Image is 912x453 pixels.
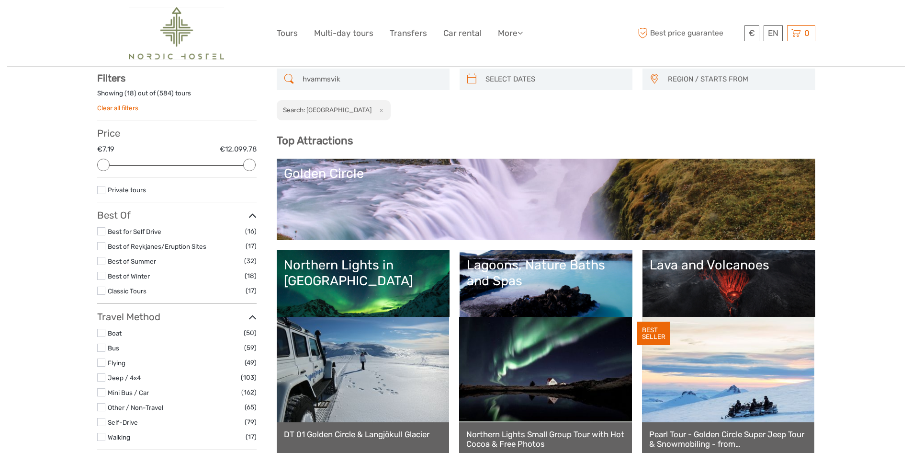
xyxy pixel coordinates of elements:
a: Northern Lights in [GEOGRAPHIC_DATA] [284,257,442,325]
h3: Travel Method [97,311,257,323]
span: (162) [241,387,257,398]
p: We're away right now. Please check back later! [13,17,108,24]
a: Multi-day tours [314,26,373,40]
a: Car rental [443,26,482,40]
span: (18) [245,270,257,281]
span: (16) [245,226,257,237]
div: BEST SELLER [637,322,670,346]
span: 0 [803,28,811,38]
span: Best price guarantee [636,25,742,41]
div: Golden Circle [284,166,808,181]
a: Northern Lights Small Group Tour with Hot Cocoa & Free Photos [466,430,625,449]
button: REGION / STARTS FROM [664,71,811,87]
h3: Price [97,128,257,139]
span: (79) [245,417,257,428]
a: Golden Circle [284,166,808,233]
h3: Best Of [97,209,257,221]
label: €7.19 [97,144,114,154]
label: €12,099.78 [220,144,257,154]
a: Walking [108,433,130,441]
a: DT 01 Golden Circle & Langjökull Glacier [284,430,442,439]
b: Top Attractions [277,134,353,147]
span: (50) [244,327,257,338]
input: SELECT DATES [482,71,628,88]
div: EN [764,25,783,41]
span: (17) [246,285,257,296]
button: x [373,105,386,115]
a: Clear all filters [97,104,138,112]
label: 18 [127,89,134,98]
a: Boat [108,329,122,337]
a: Self-Drive [108,418,138,426]
span: € [749,28,755,38]
div: Northern Lights in [GEOGRAPHIC_DATA] [284,257,442,289]
span: (17) [246,241,257,252]
a: Best of Reykjanes/Eruption Sites [108,243,206,250]
h2: Search: [GEOGRAPHIC_DATA] [283,106,372,114]
img: 2454-61f15230-a6bf-4303-aa34-adabcbdb58c5_logo_big.png [129,7,224,59]
a: Classic Tours [108,287,146,295]
span: (17) [246,431,257,442]
div: Lagoons, Nature Baths and Spas [467,257,625,289]
a: Jeep / 4x4 [108,374,141,382]
input: SEARCH [299,71,445,88]
a: Lagoons, Nature Baths and Spas [467,257,625,325]
a: Tours [277,26,298,40]
span: (59) [244,342,257,353]
div: Showing ( ) out of ( ) tours [97,89,257,104]
a: Lava and Volcanoes [650,257,808,325]
strong: Filters [97,72,125,84]
span: (49) [245,357,257,368]
span: (65) [245,402,257,413]
button: Open LiveChat chat widget [110,15,122,26]
div: Lava and Volcanoes [650,257,808,273]
a: More [498,26,523,40]
a: Mini Bus / Car [108,389,149,396]
a: Best for Self Drive [108,228,161,235]
a: Private tours [108,186,146,194]
a: Pearl Tour - Golden Circle Super Jeep Tour & Snowmobiling - from [GEOGRAPHIC_DATA] [649,430,808,449]
span: (32) [244,256,257,267]
span: (103) [241,372,257,383]
a: Other / Non-Travel [108,404,163,411]
label: 584 [159,89,171,98]
a: Best of Winter [108,272,150,280]
a: Flying [108,359,125,367]
a: Best of Summer [108,257,156,265]
a: Bus [108,344,119,352]
a: Transfers [390,26,427,40]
